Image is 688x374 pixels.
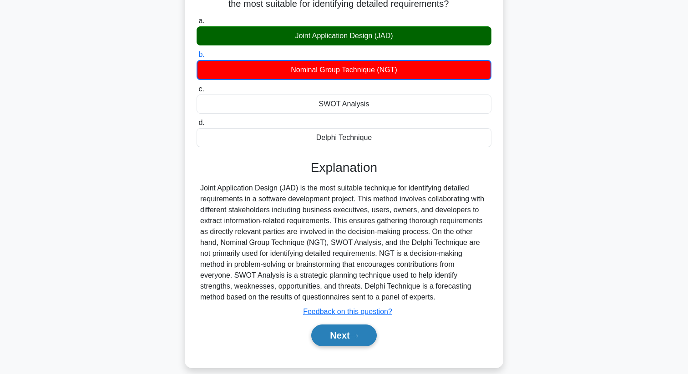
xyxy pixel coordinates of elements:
div: Joint Application Design (JAD) is the most suitable technique for identifying detailed requiremen... [200,183,488,303]
div: Joint Application Design (JAD) [197,26,491,45]
h3: Explanation [202,160,486,175]
button: Next [311,324,376,346]
div: SWOT Analysis [197,95,491,114]
span: d. [198,119,204,126]
div: Delphi Technique [197,128,491,147]
div: Nominal Group Technique (NGT) [197,60,491,80]
span: c. [198,85,204,93]
span: a. [198,17,204,25]
a: Feedback on this question? [303,308,392,315]
span: b. [198,50,204,58]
